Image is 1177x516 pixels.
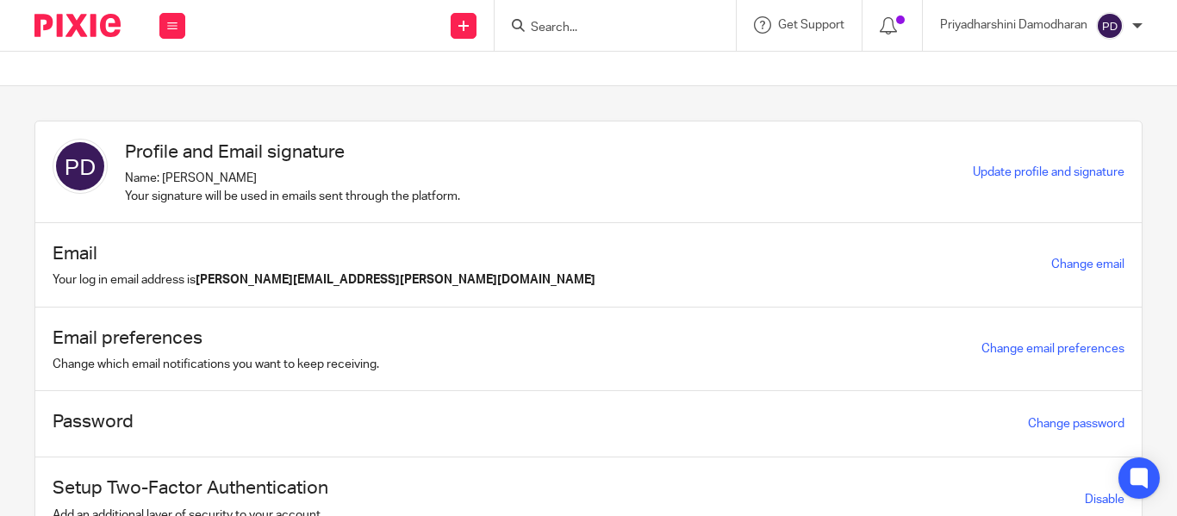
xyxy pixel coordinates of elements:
[53,356,379,373] p: Change which email notifications you want to keep receiving.
[973,166,1124,178] a: Update profile and signature
[1096,12,1124,40] img: svg%3E
[34,14,121,37] img: Pixie
[940,16,1087,34] p: Priyadharshini Damodharan
[53,240,595,267] h1: Email
[529,21,684,36] input: Search
[53,475,328,501] h1: Setup Two-Factor Authentication
[1085,494,1124,506] a: Disable
[53,325,379,351] h1: Email preferences
[1028,418,1124,430] a: Change password
[778,19,844,31] span: Get Support
[125,139,460,165] h1: Profile and Email signature
[125,170,460,205] p: Name: [PERSON_NAME] Your signature will be used in emails sent through the platform.
[53,271,595,289] p: Your log in email address is
[981,343,1124,355] a: Change email preferences
[1051,258,1124,270] a: Change email
[53,408,134,435] h1: Password
[53,139,108,194] img: svg%3E
[196,274,595,286] b: [PERSON_NAME][EMAIL_ADDRESS][PERSON_NAME][DOMAIN_NAME]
